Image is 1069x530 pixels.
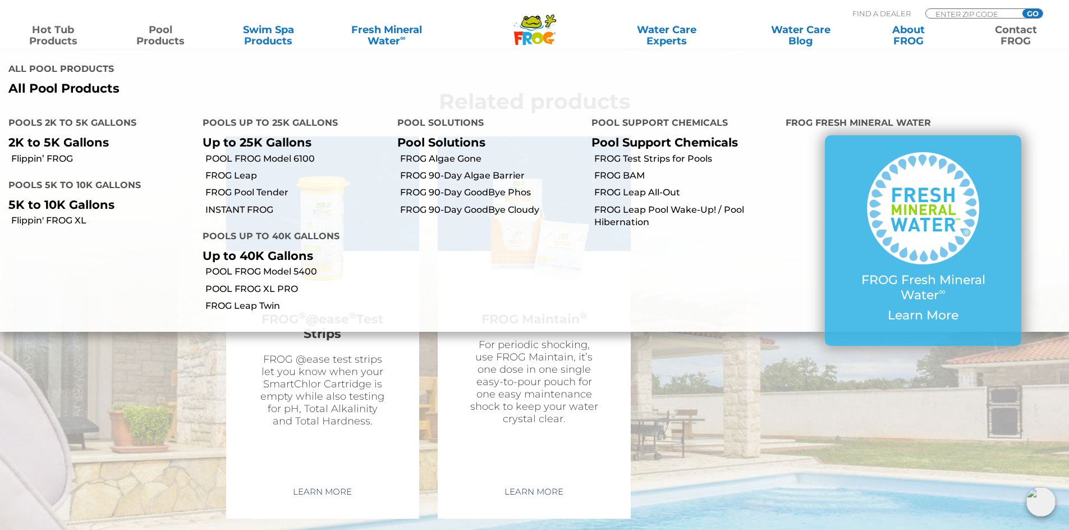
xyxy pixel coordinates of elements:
[594,170,777,182] a: FROG BAM
[8,81,526,96] a: All Pool Products
[400,204,583,216] a: FROG 90-Day GoodBye Cloudy
[1026,487,1056,517] img: openIcon
[866,24,950,47] a: AboutFROG
[469,339,600,425] p: For periodic shocking, use FROG Maintain, it’s one dose in one single easy-to-pour pouch for one ...
[203,249,380,263] p: Up to 40K Gallons
[594,186,777,199] a: FROG Leap All-Out
[492,482,576,502] a: Learn More
[594,153,777,165] a: FROG Test Strips for Pools
[594,204,777,229] a: FROG Leap Pool Wake-Up! / Pool Hibernation
[786,113,1061,135] h4: FROG Fresh Mineral Water
[205,186,388,199] a: FROG Pool Tender
[847,308,999,323] p: Learn More
[205,283,388,295] a: POOL FROG XL PRO
[11,24,95,47] a: Hot TubProducts
[205,300,388,312] a: FROG Leap Twin
[8,135,186,149] p: 2K to 5K Gallons
[400,33,406,42] sup: ∞
[591,135,769,149] p: Pool Support Chemicals
[257,353,388,427] p: FROG @ease test strips let you know when your SmartChlor Cartridge is empty while also testing fo...
[203,113,380,135] h4: Pools up to 25K Gallons
[11,153,194,165] a: Flippin’ FROG
[227,24,310,47] a: Swim SpaProducts
[599,24,735,47] a: Water CareExperts
[280,482,365,502] a: Learn More
[205,266,388,278] a: POOL FROG Model 5400
[203,226,380,249] h4: Pools up to 40K Gallons
[400,153,583,165] a: FROG Algae Gone
[397,113,575,135] h4: Pool Solutions
[8,59,526,81] h4: All Pool Products
[974,24,1058,47] a: ContactFROG
[1022,9,1043,18] input: GO
[400,170,583,182] a: FROG 90-Day Algae Barrier
[400,186,583,199] a: FROG 90-Day GoodBye Phos
[203,135,380,149] p: Up to 25K Gallons
[934,9,1010,19] input: Zip Code Form
[334,24,439,47] a: Fresh MineralWater∞
[8,113,186,135] h4: Pools 2K to 5K Gallons
[205,153,388,165] a: POOL FROG Model 6100
[759,24,842,47] a: Water CareBlog
[205,170,388,182] a: FROG Leap
[939,286,946,297] sup: ∞
[8,198,186,212] p: 5K to 10K Gallons
[847,273,999,303] p: FROG Fresh Mineral Water
[11,214,194,227] a: Flippin' FROG XL
[397,135,485,149] a: Pool Solutions
[591,113,769,135] h4: Pool Support Chemicals
[205,204,388,216] a: INSTANT FROG
[852,8,911,19] p: Find A Dealer
[847,152,999,328] a: FROG Fresh Mineral Water∞ Learn More
[8,175,186,198] h4: Pools 5K to 10K Gallons
[119,24,203,47] a: PoolProducts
